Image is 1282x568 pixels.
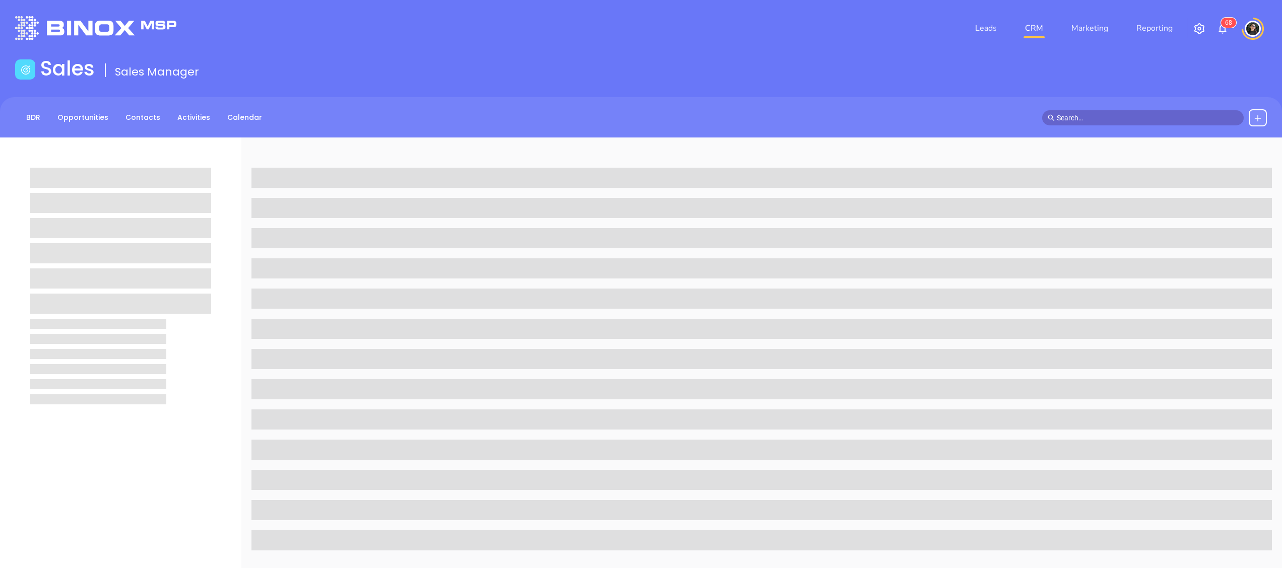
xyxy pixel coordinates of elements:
img: iconNotification [1216,23,1229,35]
img: logo [15,16,176,40]
span: Sales Manager [115,64,199,80]
input: Search… [1057,112,1238,123]
sup: 68 [1221,18,1236,28]
h1: Sales [40,56,95,81]
span: search [1048,114,1055,121]
span: 6 [1225,19,1229,26]
a: CRM [1021,18,1047,38]
img: iconSetting [1193,23,1205,35]
a: Activities [171,109,216,126]
a: Calendar [221,109,268,126]
a: Opportunities [51,109,114,126]
a: Reporting [1132,18,1177,38]
a: BDR [20,109,46,126]
a: Leads [971,18,1001,38]
a: Contacts [119,109,166,126]
img: user [1245,21,1261,37]
span: 8 [1229,19,1232,26]
a: Marketing [1067,18,1112,38]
